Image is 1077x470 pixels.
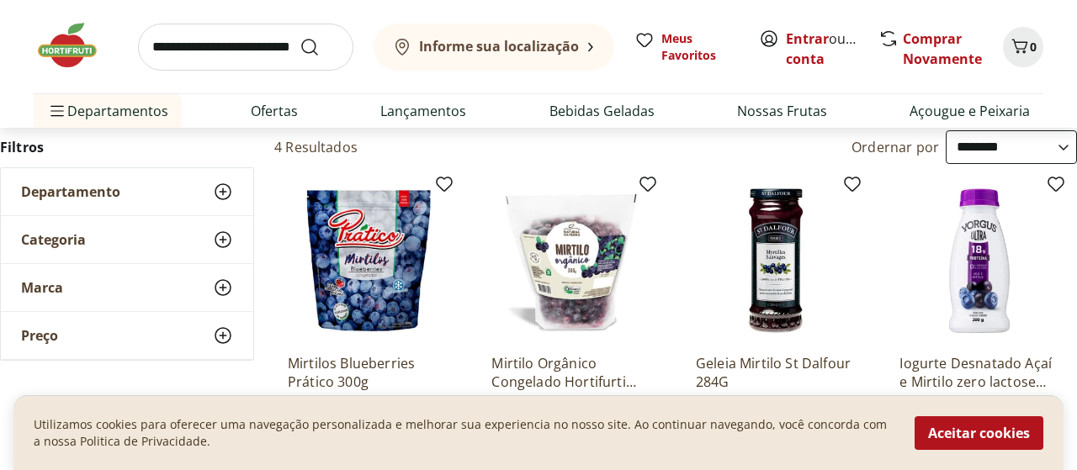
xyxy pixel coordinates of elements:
button: Marca [1,264,253,311]
b: Informe sua localização [419,37,579,55]
span: Departamento [21,183,120,200]
a: Ofertas [251,101,298,121]
span: ou [786,29,861,69]
button: Departamento [1,168,253,215]
button: Carrinho [1003,27,1043,67]
button: Informe sua localização [374,24,614,71]
button: Preço [1,312,253,359]
button: Categoria [1,216,253,263]
label: Ordernar por [852,138,939,156]
img: Hortifruti [34,20,118,71]
button: Menu [47,91,67,131]
a: Meus Favoritos [634,30,739,64]
p: Utilizamos cookies para oferecer uma navegação personalizada e melhorar sua experiencia no nosso ... [34,416,894,450]
input: search [138,24,353,71]
a: Lançamentos [380,101,466,121]
a: Criar conta [786,29,878,68]
img: Mirtilo Orgânico Congelado Hortifurti Natural da Terra 300g [491,181,651,341]
span: 0 [1030,39,1037,55]
a: Açougue e Peixaria [910,101,1030,121]
span: Departamentos [47,91,168,131]
a: Bebidas Geladas [549,101,655,121]
a: Geleia Mirtilo St Dalfour 284G [696,354,856,391]
a: Mirtilos Blueberries Prático 300g [288,354,448,391]
a: Mirtilo Orgânico Congelado Hortifurti Natural da Terra 300g [491,354,651,391]
button: Aceitar cookies [915,416,1043,450]
h2: 4 Resultados [274,138,358,156]
a: Entrar [786,29,829,48]
a: Nossas Frutas [737,101,827,121]
img: Iogurte Desnatado Açaí e Mirtilo zero lactose Yorgus 300g [899,181,1059,341]
span: Marca [21,279,63,296]
button: Submit Search [300,37,340,57]
img: Mirtilos Blueberries Prático 300g [288,181,448,341]
img: Geleia Mirtilo St Dalfour 284G [696,181,856,341]
span: Meus Favoritos [661,30,739,64]
span: Categoria [21,231,86,248]
a: Iogurte Desnatado Açaí e Mirtilo zero lactose Yorgus 300g [899,354,1059,391]
span: Preço [21,327,58,344]
a: Comprar Novamente [903,29,982,68]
